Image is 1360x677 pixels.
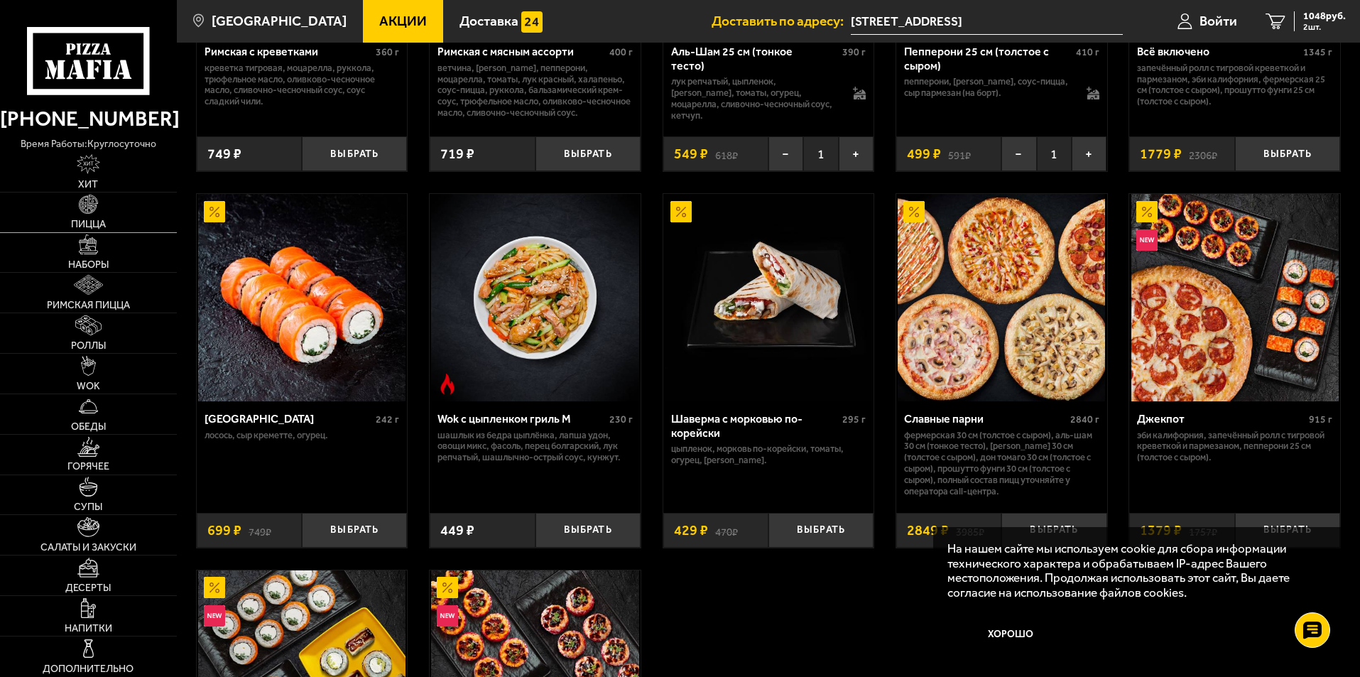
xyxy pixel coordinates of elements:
s: 618 ₽ [715,147,738,161]
img: Острое блюдо [437,374,458,395]
p: Эби Калифорния, Запечённый ролл с тигровой креветкой и пармезаном, Пепперони 25 см (толстое с сыр... [1137,430,1332,464]
button: Выбрать [535,136,641,171]
div: Wok с цыпленком гриль M [437,412,606,426]
p: креветка тигровая, моцарелла, руккола, трюфельное масло, оливково-чесночное масло, сливочно-чесно... [205,63,400,108]
img: Новинка [204,605,225,627]
p: шашлык из бедра цыплёнка, лапша удон, овощи микс, фасоль, перец болгарский, лук репчатый, шашлычн... [437,430,633,464]
a: АкционныйНовинкаДжекпот [1129,194,1340,401]
span: 1779 ₽ [1140,147,1182,161]
div: Шаверма с морковью по-корейски [671,412,839,439]
span: Супы [74,502,102,512]
p: пепперони, [PERSON_NAME], соус-пицца, сыр пармезан (на борт). [904,76,1072,99]
s: 591 ₽ [948,147,971,161]
s: 3985 ₽ [956,524,984,538]
span: Салаты и закуски [40,543,136,553]
a: АкционныйШаверма с морковью по-корейски [663,194,874,401]
button: Выбрать [302,136,407,171]
span: 360 г [376,46,399,58]
span: 2849 ₽ [907,524,949,538]
span: 699 ₽ [207,524,241,538]
a: Острое блюдоWok с цыпленком гриль M [430,194,641,401]
span: Дополнительно [43,664,134,674]
span: 295 г [842,413,866,426]
span: Наборы [68,260,109,270]
span: Пицца [71,220,106,229]
span: Напитки [65,624,112,634]
img: 15daf4d41897b9f0e9f617042186c801.svg [521,11,543,33]
span: Доставка [459,14,518,28]
p: цыпленок, морковь по-корейски, томаты, огурец, [PERSON_NAME]. [671,443,866,466]
span: Роллы [71,341,106,351]
div: Римская с креветками [205,45,373,58]
div: Славные парни [904,412,1067,426]
div: Всё включено [1137,45,1300,58]
span: Хит [78,180,98,190]
span: [GEOGRAPHIC_DATA] [212,14,347,28]
img: Акционный [204,577,225,598]
span: 549 ₽ [674,147,708,161]
span: 915 г [1309,413,1332,426]
span: Акции [379,14,427,28]
div: Пепперони 25 см (толстое с сыром) [904,45,1072,72]
span: 230 г [609,413,633,426]
span: 499 ₽ [907,147,941,161]
button: Выбрать [1001,513,1106,548]
p: ветчина, [PERSON_NAME], пепперони, моцарелла, томаты, лук красный, халапеньо, соус-пицца, руккола... [437,63,633,119]
span: 400 г [609,46,633,58]
a: АкционныйСлавные парни [896,194,1107,401]
s: 749 ₽ [249,524,271,538]
span: 2840 г [1070,413,1099,426]
span: 242 г [376,413,399,426]
div: Аль-Шам 25 см (тонкое тесто) [671,45,839,72]
s: 470 ₽ [715,524,738,538]
img: Акционный [204,201,225,222]
s: 1757 ₽ [1189,524,1217,538]
img: Новинка [1136,229,1158,251]
img: Акционный [1136,201,1158,222]
span: Доставить по адресу: [712,14,851,28]
div: Римская с мясным ассорти [437,45,606,58]
button: − [1001,136,1036,171]
img: Новинка [437,605,458,627]
a: АкционныйФиладельфия [197,194,408,401]
button: Выбрать [1235,136,1340,171]
span: 429 ₽ [674,524,708,538]
img: Акционный [903,201,925,222]
div: [GEOGRAPHIC_DATA] [205,412,373,426]
img: Джекпот [1131,194,1339,401]
button: Выбрать [535,513,641,548]
img: Wok с цыпленком гриль M [431,194,638,401]
img: Славные парни [898,194,1105,401]
input: Ваш адрес доставки [851,9,1123,35]
s: 2306 ₽ [1189,147,1217,161]
button: Выбрать [768,513,874,548]
img: Акционный [437,577,458,598]
span: WOK [77,381,100,391]
span: Россия, Санкт-Петербург, Звёздная улица, 1 [851,9,1123,35]
img: Шаверма с морковью по-корейски [665,194,872,401]
span: 1345 г [1303,46,1332,58]
span: Десерты [65,583,111,593]
span: 1 [1037,136,1072,171]
span: 749 ₽ [207,147,241,161]
p: лук репчатый, цыпленок, [PERSON_NAME], томаты, огурец, моцарелла, сливочно-чесночный соус, кетчуп. [671,76,839,121]
img: Филадельфия [198,194,406,401]
div: Джекпот [1137,412,1305,426]
img: Акционный [670,201,692,222]
span: Римская пицца [47,300,130,310]
button: + [839,136,874,171]
button: − [768,136,803,171]
button: Выбрать [302,513,407,548]
span: 1379 ₽ [1140,524,1182,538]
button: Выбрать [1235,513,1340,548]
button: + [1072,136,1106,171]
span: Горячее [67,462,109,472]
span: 410 г [1076,46,1099,58]
span: 1048 руб. [1303,11,1346,21]
span: 1 [803,136,838,171]
span: 449 ₽ [440,524,474,538]
p: На нашем сайте мы используем cookie для сбора информации технического характера и обрабатываем IP... [947,541,1319,600]
span: 2 шт. [1303,23,1346,31]
span: 390 г [842,46,866,58]
p: Запечённый ролл с тигровой креветкой и пармезаном, Эби Калифорния, Фермерская 25 см (толстое с сы... [1137,63,1332,108]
